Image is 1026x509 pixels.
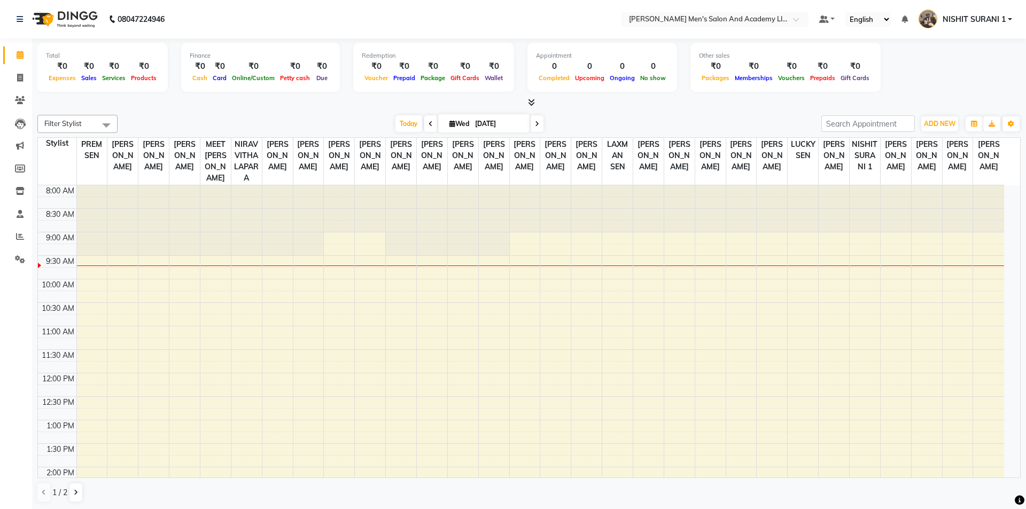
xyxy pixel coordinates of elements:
span: [PERSON_NAME] [912,138,942,174]
span: [PERSON_NAME] [510,138,540,174]
div: 11:30 AM [40,350,76,361]
div: ₹0 [46,60,79,73]
div: ₹0 [229,60,277,73]
span: Card [210,74,229,82]
div: ₹0 [79,60,99,73]
div: Other sales [699,51,872,60]
div: ₹0 [99,60,128,73]
input: Search Appointment [821,115,915,132]
span: [PERSON_NAME] [479,138,509,174]
span: [PERSON_NAME] [571,138,602,174]
span: [PERSON_NAME] [386,138,416,174]
div: 12:00 PM [40,373,76,385]
span: [PERSON_NAME] [757,138,787,174]
div: ₹0 [838,60,872,73]
span: [PERSON_NAME] [355,138,385,174]
img: logo [27,4,100,34]
span: [PERSON_NAME] [664,138,695,174]
div: ₹0 [418,60,448,73]
div: 0 [536,60,572,73]
div: ₹0 [277,60,313,73]
span: Vouchers [775,74,807,82]
span: [PERSON_NAME] [973,138,1004,174]
span: Cash [190,74,210,82]
span: Gift Cards [448,74,482,82]
span: Sales [79,74,99,82]
input: 2025-09-03 [472,116,525,132]
span: Prepaids [807,74,838,82]
span: Packages [699,74,732,82]
span: Services [99,74,128,82]
span: NIRAV VITHALAPARA [231,138,262,185]
div: Stylist [38,138,76,149]
div: ₹0 [699,60,732,73]
span: MEET [PERSON_NAME] [200,138,231,185]
div: 2:00 PM [44,467,76,479]
div: ₹0 [313,60,331,73]
div: ₹0 [448,60,482,73]
span: Package [418,74,448,82]
span: [PERSON_NAME] [293,138,324,174]
span: [PERSON_NAME] [726,138,757,174]
div: Redemption [362,51,506,60]
div: Appointment [536,51,669,60]
span: Upcoming [572,74,607,82]
span: NISHIT SURANI 1 [943,14,1006,25]
span: [PERSON_NAME] [695,138,726,174]
div: 10:30 AM [40,303,76,314]
div: ₹0 [362,60,391,73]
div: 9:30 AM [44,256,76,267]
div: 1:30 PM [44,444,76,455]
div: Total [46,51,159,60]
b: 08047224946 [118,4,165,34]
span: [PERSON_NAME] [448,138,478,174]
div: ₹0 [807,60,838,73]
span: Expenses [46,74,79,82]
span: Wallet [482,74,506,82]
div: ₹0 [732,60,775,73]
span: LUCKY SEN [788,138,818,162]
span: Online/Custom [229,74,277,82]
div: 8:00 AM [44,185,76,197]
span: [PERSON_NAME] [324,138,354,174]
span: [PERSON_NAME] [881,138,911,174]
span: [PERSON_NAME] [819,138,849,174]
span: Due [314,74,330,82]
span: Gift Cards [838,74,872,82]
span: Products [128,74,159,82]
span: LAXMAN SEN [602,138,633,174]
div: 0 [572,60,607,73]
div: 12:30 PM [40,397,76,408]
span: [PERSON_NAME] [943,138,973,174]
span: Ongoing [607,74,638,82]
span: [PERSON_NAME] [540,138,571,174]
div: ₹0 [482,60,506,73]
div: 9:00 AM [44,232,76,244]
span: Prepaid [391,74,418,82]
div: ₹0 [190,60,210,73]
img: NISHIT SURANI 1 [919,10,937,28]
div: 11:00 AM [40,326,76,338]
span: Memberships [732,74,775,82]
span: PREM SEN [77,138,107,162]
span: 1 / 2 [52,487,67,498]
span: [PERSON_NAME] [138,138,169,174]
span: [PERSON_NAME] [107,138,138,174]
span: [PERSON_NAME] [169,138,200,174]
span: [PERSON_NAME] [262,138,293,174]
div: Finance [190,51,331,60]
div: 1:00 PM [44,420,76,432]
span: Filter Stylist [44,119,82,128]
span: Wed [447,120,472,128]
span: Today [395,115,422,132]
div: ₹0 [391,60,418,73]
div: ₹0 [775,60,807,73]
div: 0 [638,60,669,73]
div: 8:30 AM [44,209,76,220]
span: Petty cash [277,74,313,82]
div: ₹0 [210,60,229,73]
span: NISHIT SURANI 1 [850,138,880,174]
span: ADD NEW [924,120,955,128]
div: 10:00 AM [40,279,76,291]
span: Completed [536,74,572,82]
